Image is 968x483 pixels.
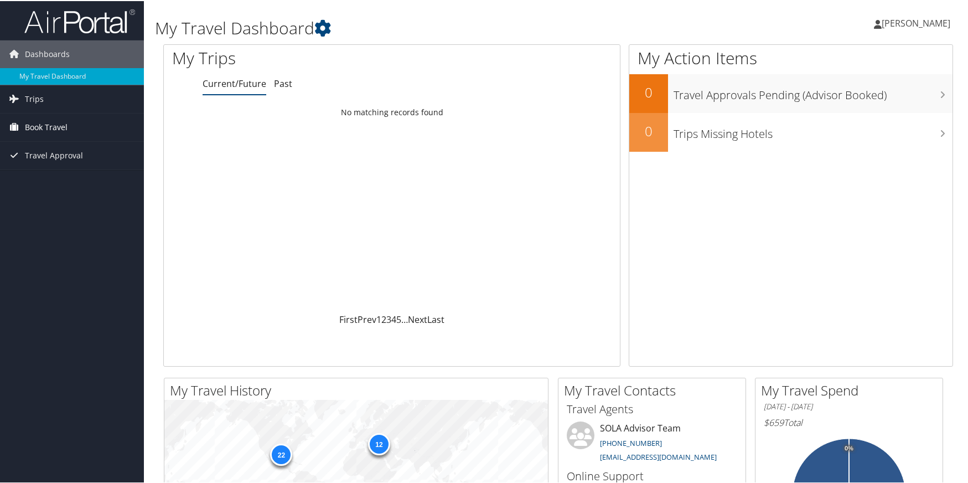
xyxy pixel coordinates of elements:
td: No matching records found [164,101,620,121]
h2: My Travel Spend [761,380,943,399]
h1: My Travel Dashboard [155,16,692,39]
a: [PHONE_NUMBER] [600,437,662,447]
a: 5 [396,312,401,325]
div: 22 [270,443,292,465]
h2: My Travel Contacts [564,380,746,399]
a: 4 [391,312,396,325]
span: Book Travel [25,112,68,140]
span: Trips [25,84,44,112]
span: $659 [764,415,784,428]
li: SOLA Advisor Team [561,420,743,466]
h6: Total [764,415,934,428]
a: 0Trips Missing Hotels [629,112,953,151]
tspan: 0% [845,444,853,451]
span: Travel Approval [25,141,83,168]
a: Prev [358,312,376,325]
div: 12 [367,432,390,454]
h2: 0 [629,121,668,140]
span: [PERSON_NAME] [882,16,950,28]
h3: Travel Agents [567,400,737,416]
a: Current/Future [203,76,266,89]
a: Last [427,312,444,325]
h1: My Trips [172,45,422,69]
a: 0Travel Approvals Pending (Advisor Booked) [629,73,953,112]
h3: Trips Missing Hotels [674,120,953,141]
h2: 0 [629,82,668,101]
span: Dashboards [25,39,70,67]
a: [EMAIL_ADDRESS][DOMAIN_NAME] [600,451,717,461]
img: airportal-logo.png [24,7,135,33]
a: 1 [376,312,381,325]
h3: Travel Approvals Pending (Advisor Booked) [674,81,953,102]
a: 3 [386,312,391,325]
h3: Online Support [567,467,737,483]
a: Next [408,312,427,325]
h6: [DATE] - [DATE] [764,400,934,411]
h1: My Action Items [629,45,953,69]
h2: My Travel History [170,380,548,399]
a: First [339,312,358,325]
a: 2 [381,312,386,325]
a: Past [274,76,292,89]
a: [PERSON_NAME] [874,6,961,39]
span: … [401,312,408,325]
